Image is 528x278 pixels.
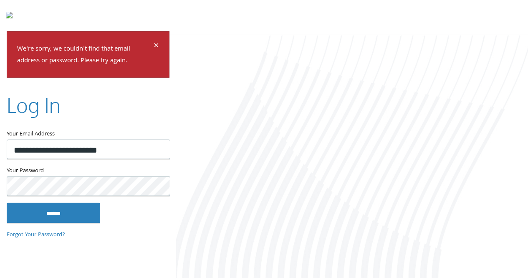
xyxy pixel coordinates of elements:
label: Your Password [7,166,169,176]
span: × [154,38,159,54]
p: We're sorry, we couldn't find that email address or password. Please try again. [17,43,152,67]
a: Forgot Your Password? [7,230,65,239]
img: todyl-logo-dark.svg [6,9,13,26]
button: Dismiss alert [154,41,159,51]
h2: Log In [7,91,61,119]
